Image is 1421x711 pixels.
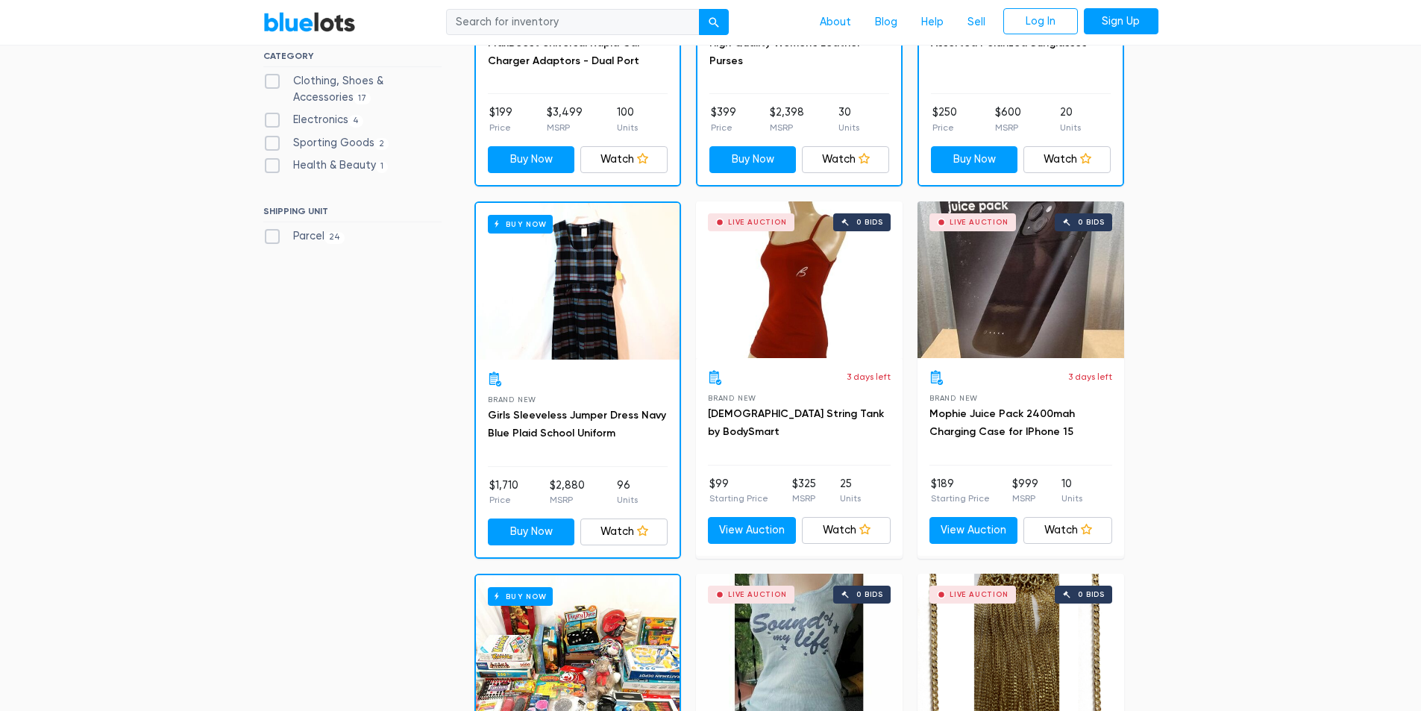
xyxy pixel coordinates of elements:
div: Live Auction [950,219,1008,226]
a: About [808,8,863,37]
a: Live Auction 0 bids [917,201,1124,358]
p: 3 days left [1068,370,1112,383]
a: Live Auction 0 bids [696,201,903,358]
h6: CATEGORY [263,51,442,67]
div: 0 bids [1078,591,1105,598]
a: Buy Now [476,203,680,360]
li: $600 [995,104,1021,134]
a: Buy Now [488,146,575,173]
div: 0 bids [856,219,883,226]
label: Clothing, Shoes & Accessories [263,73,442,105]
div: Live Auction [728,219,787,226]
a: View Auction [708,517,797,544]
p: Units [1061,492,1082,505]
li: 10 [1061,476,1082,506]
p: 3 days left [847,370,891,383]
a: View Auction [929,517,1018,544]
p: MSRP [1012,492,1038,505]
p: MSRP [770,121,804,134]
div: 0 bids [1078,219,1105,226]
span: 17 [354,93,371,104]
div: Live Auction [728,591,787,598]
li: $325 [792,476,816,506]
li: $399 [711,104,736,134]
p: Units [838,121,859,134]
h6: SHIPPING UNIT [263,206,442,222]
a: Watch [580,146,668,173]
p: Units [617,493,638,507]
span: Brand New [929,394,978,402]
p: Price [489,121,512,134]
span: 4 [348,115,364,127]
p: Units [617,121,638,134]
li: $3,499 [547,104,583,134]
p: MSRP [792,492,816,505]
a: BlueLots [263,11,356,33]
p: Price [711,121,736,134]
a: Sell [956,8,997,37]
p: Price [489,493,518,507]
div: 0 bids [856,591,883,598]
span: Brand New [488,395,536,404]
li: $189 [931,476,990,506]
a: Buy Now [488,519,575,545]
a: Assorted Polarized Sunglasses [931,37,1087,49]
li: 100 [617,104,638,134]
p: Price [932,121,957,134]
a: Watch [802,517,891,544]
a: Girls Sleeveless Jumper Dress Navy Blue Plaid School Uniform [488,409,666,439]
p: MSRP [995,121,1021,134]
label: Sporting Goods [263,135,389,151]
p: MSRP [550,493,585,507]
li: $99 [709,476,768,506]
li: 25 [840,476,861,506]
h6: Buy Now [488,587,553,606]
a: Log In [1003,8,1078,35]
a: Mophie Juice Pack 2400mah Charging Case for IPhone 15 [929,407,1075,438]
p: Units [1060,121,1081,134]
span: 1 [376,161,389,173]
p: Starting Price [931,492,990,505]
a: High Quality Women's Leather Purses [709,37,861,67]
li: $2,880 [550,477,585,507]
h6: Buy Now [488,215,553,234]
a: Blog [863,8,909,37]
label: Health & Beauty [263,157,389,174]
a: Watch [1023,517,1112,544]
span: Brand New [708,394,756,402]
p: Starting Price [709,492,768,505]
a: Watch [1023,146,1111,173]
div: Live Auction [950,591,1008,598]
li: $199 [489,104,512,134]
input: Search for inventory [446,9,700,36]
a: Buy Now [931,146,1018,173]
label: Electronics [263,112,364,128]
a: Sign Up [1084,8,1158,35]
a: Watch [580,519,668,545]
li: 96 [617,477,638,507]
p: Units [840,492,861,505]
li: 20 [1060,104,1081,134]
li: 30 [838,104,859,134]
a: Watch [802,146,889,173]
a: MaxBoost Universal Rapid Car Charger Adaptors - Dual Port [488,37,641,67]
li: $1,710 [489,477,518,507]
a: [DEMOGRAPHIC_DATA] String Tank by BodySmart [708,407,884,438]
label: Parcel [263,228,345,245]
p: MSRP [547,121,583,134]
li: $250 [932,104,957,134]
li: $2,398 [770,104,804,134]
a: Buy Now [709,146,797,173]
li: $999 [1012,476,1038,506]
span: 2 [374,138,389,150]
a: Help [909,8,956,37]
span: 24 [324,232,345,244]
